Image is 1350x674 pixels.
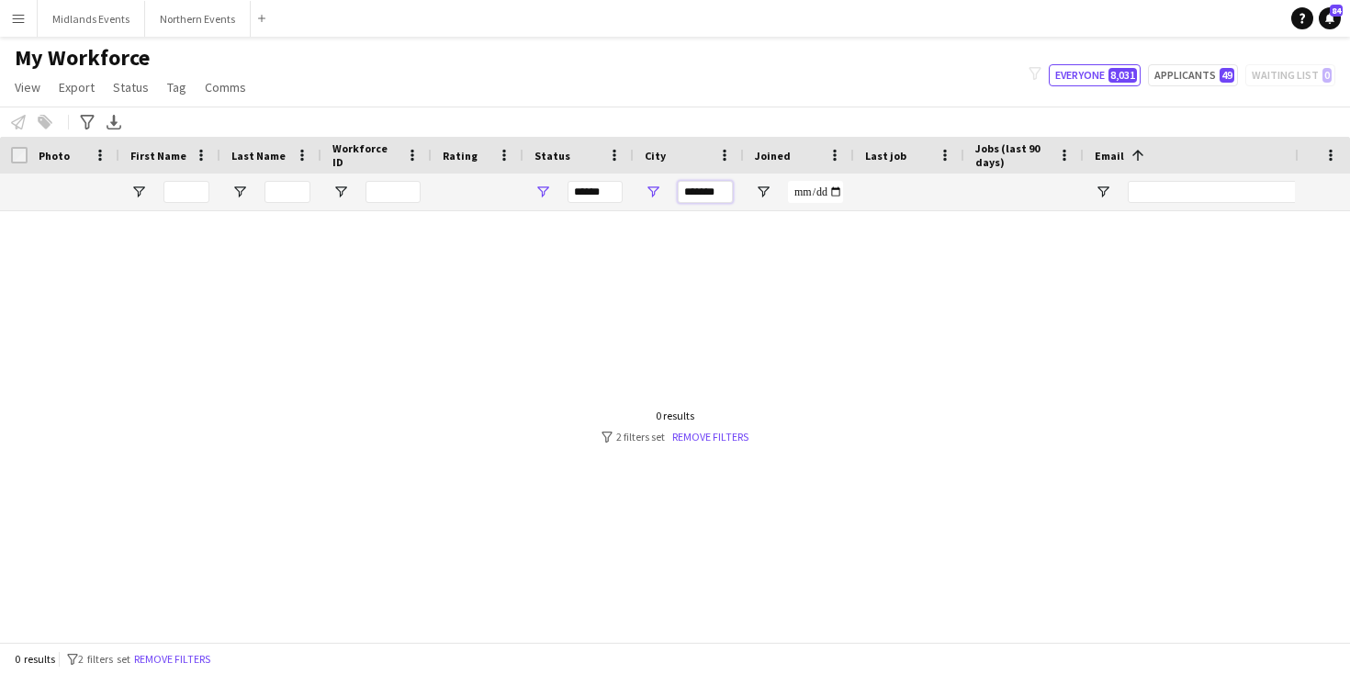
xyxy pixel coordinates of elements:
a: 84 [1319,7,1341,29]
input: Workforce ID Filter Input [366,181,421,203]
button: Northern Events [145,1,251,37]
button: Remove filters [130,649,214,669]
app-action-btn: Export XLSX [103,111,125,133]
span: Status [113,79,149,95]
app-action-btn: Advanced filters [76,111,98,133]
span: Status [534,149,570,163]
button: Open Filter Menu [1095,184,1111,200]
input: Column with Header Selection [11,147,28,163]
span: City [645,149,666,163]
button: Open Filter Menu [130,184,147,200]
span: My Workforce [15,44,150,72]
span: Comms [205,79,246,95]
a: Comms [197,75,253,99]
span: First Name [130,149,186,163]
span: Workforce ID [332,141,399,169]
span: View [15,79,40,95]
button: Open Filter Menu [231,184,248,200]
a: Remove filters [672,430,748,444]
span: Last Name [231,149,286,163]
span: 49 [1220,68,1234,83]
span: 8,031 [1108,68,1137,83]
button: Open Filter Menu [534,184,551,200]
button: Applicants49 [1148,64,1238,86]
span: Jobs (last 90 days) [975,141,1051,169]
div: 2 filters set [602,430,748,444]
button: Midlands Events [38,1,145,37]
span: Joined [755,149,791,163]
input: Last Name Filter Input [264,181,310,203]
span: 84 [1330,5,1343,17]
a: View [7,75,48,99]
span: Email [1095,149,1124,163]
span: Last job [865,149,906,163]
button: Open Filter Menu [332,184,349,200]
span: Tag [167,79,186,95]
a: Tag [160,75,194,99]
span: Rating [443,149,478,163]
input: City Filter Input [678,181,733,203]
button: Everyone8,031 [1049,64,1141,86]
button: Open Filter Menu [755,184,771,200]
input: First Name Filter Input [163,181,209,203]
input: Joined Filter Input [788,181,843,203]
input: Status Filter Input [568,181,623,203]
span: Photo [39,149,70,163]
button: Open Filter Menu [645,184,661,200]
a: Export [51,75,102,99]
span: 2 filters set [78,652,130,666]
a: Status [106,75,156,99]
div: 0 results [602,409,748,422]
span: Export [59,79,95,95]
